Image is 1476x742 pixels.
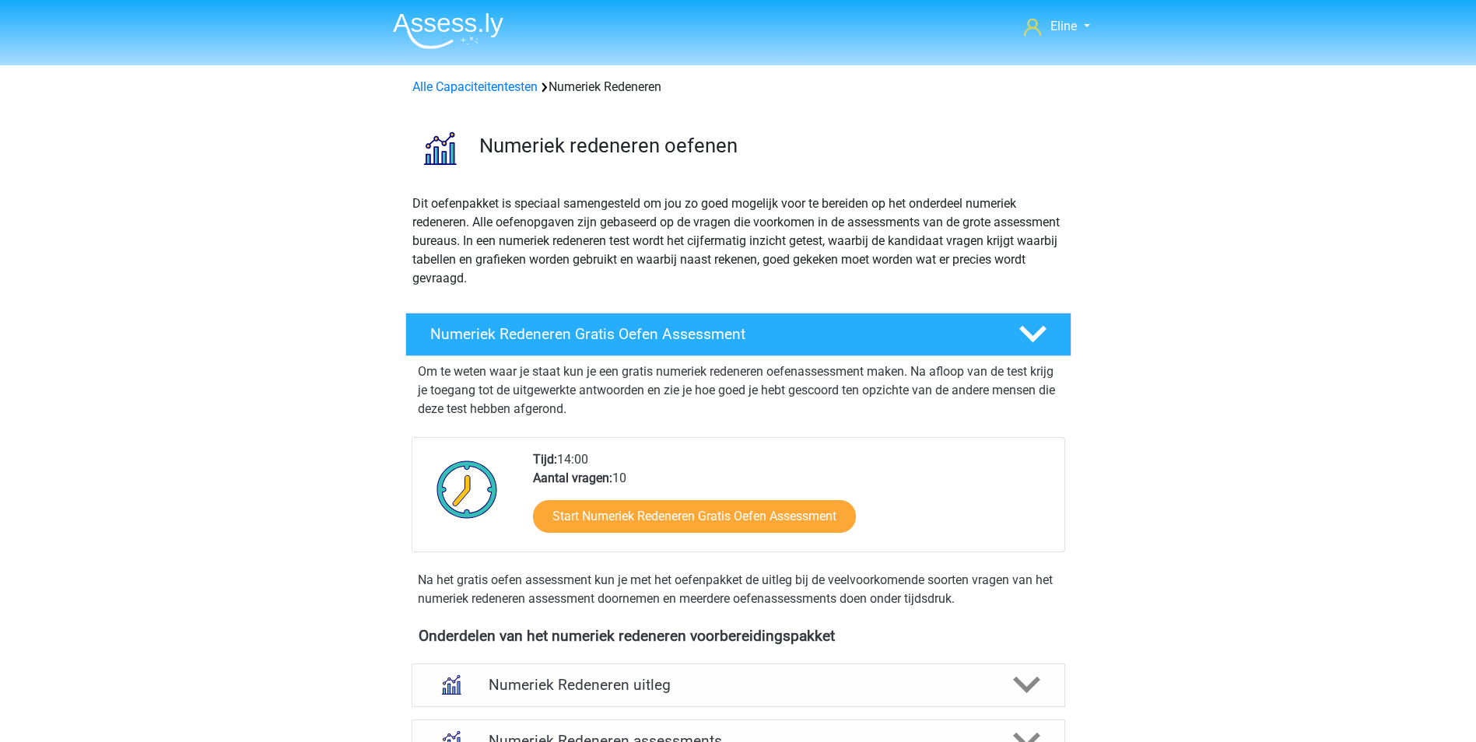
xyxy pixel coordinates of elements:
img: numeriek redeneren uitleg [431,665,471,705]
a: Eline [1018,17,1096,36]
a: Start Numeriek Redeneren Gratis Oefen Assessment [533,500,856,533]
h4: Onderdelen van het numeriek redeneren voorbereidingspakket [419,627,1058,645]
h4: Numeriek Redeneren uitleg [489,676,988,694]
img: numeriek redeneren [406,115,472,181]
a: uitleg Numeriek Redeneren uitleg [405,663,1071,707]
a: Numeriek Redeneren Gratis Oefen Assessment [399,313,1078,356]
h4: Numeriek Redeneren Gratis Oefen Assessment [430,325,994,343]
b: Aantal vragen: [533,471,612,485]
p: Om te weten waar je staat kun je een gratis numeriek redeneren oefenassessment maken. Na afloop v... [418,362,1059,418]
h3: Numeriek redeneren oefenen [479,134,1059,158]
img: Klok [428,450,507,528]
p: Dit oefenpakket is speciaal samengesteld om jou zo goed mogelijk voor te bereiden op het onderdee... [412,194,1064,288]
b: Tijd: [533,452,557,467]
img: Assessly [393,12,503,49]
span: Eline [1050,19,1077,33]
a: Alle Capaciteitentesten [412,79,538,94]
div: Numeriek Redeneren [406,78,1071,96]
div: 14:00 10 [521,450,1064,551]
div: Na het gratis oefen assessment kun je met het oefenpakket de uitleg bij de veelvoorkomende soorte... [412,571,1065,608]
